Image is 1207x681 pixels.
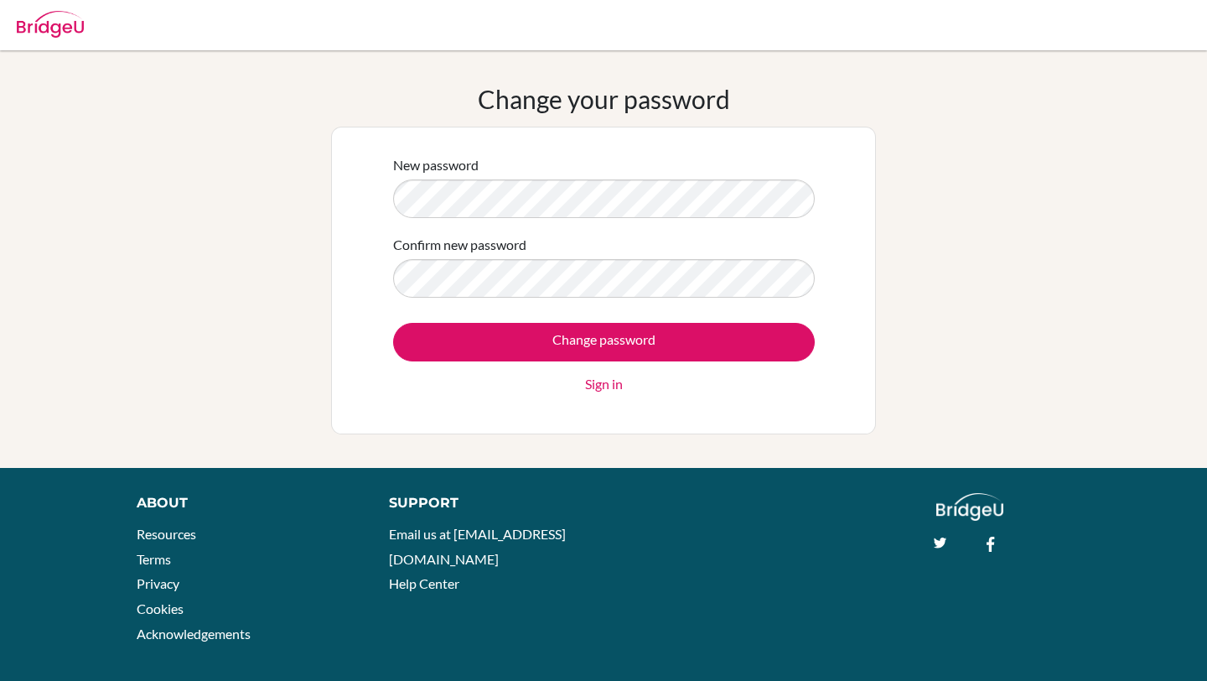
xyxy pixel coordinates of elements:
a: Privacy [137,575,179,591]
label: New password [393,155,479,175]
img: Bridge-U [17,11,84,38]
div: Support [389,493,587,513]
a: Sign in [585,374,623,394]
a: Acknowledgements [137,626,251,642]
a: Resources [137,526,196,542]
a: Email us at [EMAIL_ADDRESS][DOMAIN_NAME] [389,526,566,567]
h1: Change your password [478,84,730,114]
input: Change password [393,323,815,361]
a: Terms [137,551,171,567]
label: Confirm new password [393,235,526,255]
a: Cookies [137,600,184,616]
div: About [137,493,351,513]
a: Help Center [389,575,459,591]
img: logo_white@2x-f4f0deed5e89b7ecb1c2cc34c3e3d731f90f0f143d5ea2071677605dd97b5244.png [936,493,1004,521]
